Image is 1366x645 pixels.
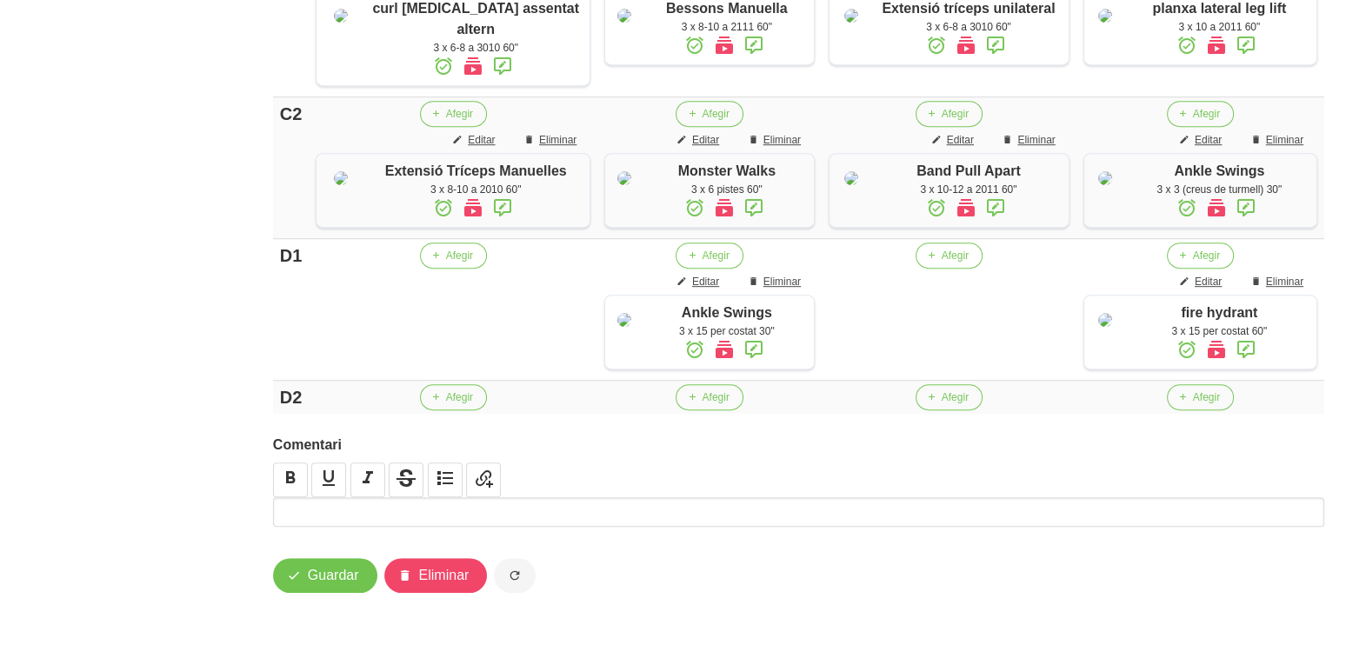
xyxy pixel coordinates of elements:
span: Band Pull Apart [916,163,1020,178]
button: Eliminar [991,127,1069,153]
button: Editar [666,127,733,153]
button: Afegir [676,384,743,410]
div: 3 x 6-8 a 3010 60" [370,40,581,56]
button: Afegir [916,384,983,410]
span: Editar [1195,274,1222,289]
div: 3 x 10 a 2011 60" [1131,19,1308,35]
button: Editar [1169,269,1236,295]
button: Afegir [916,101,983,127]
span: Afegir [942,248,969,263]
div: 3 x 8-10 a 2010 60" [370,182,581,197]
span: Editar [692,274,719,289]
img: 8ea60705-12ae-42e8-83e1-4ba62b1261d5%2Factivities%2Fsingle%20arm%20triceps.jpg [844,9,858,23]
span: Afegir [1193,248,1220,263]
button: Afegir [916,243,983,269]
span: Editar [692,132,719,148]
img: 8ea60705-12ae-42e8-83e1-4ba62b1261d5%2Factivities%2Fside%20leg%20lift.jpg [1098,9,1112,23]
span: Editar [1195,132,1222,148]
img: 8ea60705-12ae-42e8-83e1-4ba62b1261d5%2Factivities%2F60732-extensio-triceps-manuelles-png.png [334,171,348,185]
button: Editar [1169,127,1236,153]
span: Afegir [942,106,969,122]
span: Afegir [1193,106,1220,122]
div: C2 [280,101,303,127]
span: Afegir [702,389,729,405]
div: D2 [280,384,303,410]
span: Bessons Manuella [666,1,788,16]
button: Guardar [273,558,377,593]
button: Eliminar [513,127,590,153]
button: Afegir [1167,101,1234,127]
span: Afegir [446,389,473,405]
span: fire hydrant [1181,305,1257,320]
img: 8ea60705-12ae-42e8-83e1-4ba62b1261d5%2Factivities%2F52778-band-pull-aparts-jpg.jpg [844,171,858,185]
button: Afegir [1167,384,1234,410]
span: curl [MEDICAL_DATA] assentat altern [372,1,579,37]
span: Afegir [446,106,473,122]
img: 8ea60705-12ae-42e8-83e1-4ba62b1261d5%2Factivities%2Fmonster%20walk.jpg [617,171,631,185]
span: Afegir [446,248,473,263]
span: Afegir [942,389,969,405]
img: 8ea60705-12ae-42e8-83e1-4ba62b1261d5%2Factivities%2F16309-bessons-manuella-jpg.jpg [617,9,631,23]
span: Extensió tríceps unilateral [882,1,1055,16]
button: Eliminar [1240,269,1317,295]
span: planxa lateral leg lift [1152,1,1286,16]
div: 3 x 3 (creus de turmell) 30" [1131,182,1308,197]
span: Extensió Tríceps Manuelles [385,163,567,178]
span: Monster Walks [678,163,776,178]
span: Eliminar [1017,132,1055,148]
span: Eliminar [1266,274,1303,289]
button: Afegir [420,101,487,127]
div: 3 x 10-12 a 2011 60" [877,182,1060,197]
span: Eliminar [539,132,576,148]
button: Afegir [676,243,743,269]
img: 8ea60705-12ae-42e8-83e1-4ba62b1261d5%2Factivities%2Falternating%20curl.jpg [334,9,348,23]
span: Ankle Swings [1174,163,1264,178]
span: Editar [468,132,495,148]
span: Eliminar [419,565,470,586]
span: Ankle Swings [682,305,772,320]
div: 3 x 15 per costat 60" [1131,323,1308,339]
button: Afegir [1167,243,1234,269]
label: Comentari [273,435,1324,455]
div: D1 [280,243,303,269]
img: 8ea60705-12ae-42e8-83e1-4ba62b1261d5%2Factivities%2F54716-ankle-swings-jpg.jpg [1098,171,1112,185]
span: Editar [947,132,974,148]
div: 3 x 6-8 a 3010 60" [877,19,1060,35]
button: Editar [442,127,509,153]
button: Eliminar [384,558,488,593]
span: Eliminar [763,132,801,148]
button: Afegir [420,384,487,410]
div: 3 x 6 pistes 60" [649,182,805,197]
span: Guardar [308,565,359,586]
img: 8ea60705-12ae-42e8-83e1-4ba62b1261d5%2Factivities%2Ffire%20hydrant.jpg [1098,313,1112,327]
button: Editar [921,127,988,153]
div: 3 x 8-10 a 2111 60" [649,19,805,35]
div: 3 x 15 per costat 30" [649,323,805,339]
img: 8ea60705-12ae-42e8-83e1-4ba62b1261d5%2Factivities%2F54716-ankle-swings-jpg.jpg [617,313,631,327]
button: Editar [666,269,733,295]
span: Afegir [702,106,729,122]
span: Eliminar [763,274,801,289]
button: Eliminar [737,269,815,295]
button: Afegir [676,101,743,127]
button: Eliminar [1240,127,1317,153]
button: Afegir [420,243,487,269]
span: Eliminar [1266,132,1303,148]
span: Afegir [702,248,729,263]
button: Eliminar [737,127,815,153]
span: Afegir [1193,389,1220,405]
